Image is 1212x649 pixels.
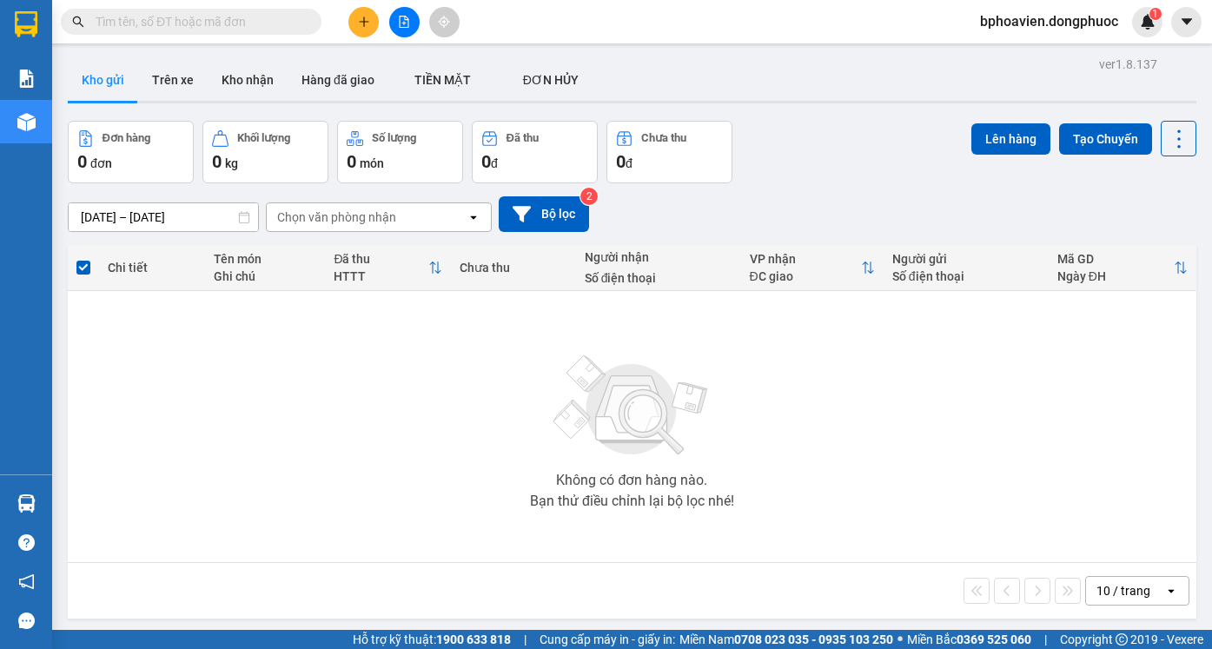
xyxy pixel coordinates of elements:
div: Số điện thoại [892,269,1040,283]
img: warehouse-icon [17,494,36,513]
div: Mã GD [1057,252,1174,266]
div: Người nhận [585,250,732,264]
div: Khối lượng [237,132,290,144]
strong: 0708 023 035 - 0935 103 250 [734,632,893,646]
span: đ [626,156,632,170]
input: Tìm tên, số ĐT hoặc mã đơn [96,12,301,31]
div: Không có đơn hàng nào. [556,474,707,487]
img: icon-new-feature [1140,14,1156,30]
span: file-add [398,16,410,28]
div: ĐC giao [750,269,861,283]
div: Chọn văn phòng nhận [277,209,396,226]
img: svg+xml;base64,PHN2ZyBjbGFzcz0ibGlzdC1wbHVnX19zdmciIHhtbG5zPSJodHRwOi8vd3d3LnczLm9yZy8yMDAwL3N2Zy... [545,345,719,467]
div: ver 1.8.137 [1099,55,1157,74]
div: Chi tiết [108,261,196,275]
img: warehouse-icon [17,113,36,131]
span: ĐƠN HỦY [523,73,579,87]
span: plus [358,16,370,28]
button: file-add [389,7,420,37]
div: Đã thu [507,132,539,144]
span: đơn [90,156,112,170]
span: message [18,613,35,629]
span: | [524,630,527,649]
svg: open [467,210,480,224]
span: 0 [212,151,222,172]
div: Đã thu [334,252,427,266]
img: logo-vxr [15,11,37,37]
span: TIỀN MẶT [414,73,471,87]
span: 1 [1152,8,1158,20]
span: bphoavien.dongphuoc [966,10,1132,32]
input: Select a date range. [69,203,258,231]
button: Kho nhận [208,59,288,101]
div: Ngày ĐH [1057,269,1174,283]
div: VP nhận [750,252,861,266]
span: search [72,16,84,28]
div: Người gửi [892,252,1040,266]
strong: 0369 525 060 [957,632,1031,646]
span: | [1044,630,1047,649]
span: 0 [77,151,87,172]
button: Đã thu0đ [472,121,598,183]
span: 0 [616,151,626,172]
button: plus [348,7,379,37]
span: notification [18,573,35,590]
span: copyright [1116,633,1128,646]
button: Tạo Chuyến [1059,123,1152,155]
button: aim [429,7,460,37]
span: 0 [347,151,356,172]
span: Miền Bắc [907,630,1031,649]
span: ⚪️ [897,636,903,643]
span: kg [225,156,238,170]
sup: 2 [580,188,598,205]
div: HTTT [334,269,427,283]
button: Lên hàng [971,123,1050,155]
span: đ [491,156,498,170]
th: Toggle SortBy [1049,245,1196,291]
span: Miền Nam [679,630,893,649]
span: question-circle [18,534,35,551]
span: caret-down [1179,14,1195,30]
sup: 1 [1149,8,1162,20]
th: Toggle SortBy [741,245,884,291]
div: Chưa thu [641,132,686,144]
th: Toggle SortBy [325,245,450,291]
div: Đơn hàng [103,132,150,144]
div: 10 / trang [1096,582,1150,599]
span: aim [438,16,450,28]
button: Bộ lọc [499,196,589,232]
div: Ghi chú [214,269,317,283]
button: Hàng đã giao [288,59,388,101]
span: Cung cấp máy in - giấy in: [540,630,675,649]
img: solution-icon [17,70,36,88]
button: caret-down [1171,7,1202,37]
button: Chưa thu0đ [606,121,732,183]
button: Số lượng0món [337,121,463,183]
div: Số lượng [372,132,416,144]
button: Khối lượng0kg [202,121,328,183]
strong: 1900 633 818 [436,632,511,646]
button: Kho gửi [68,59,138,101]
span: 0 [481,151,491,172]
div: Tên món [214,252,317,266]
button: Đơn hàng0đơn [68,121,194,183]
div: Số điện thoại [585,271,732,285]
span: món [360,156,384,170]
button: Trên xe [138,59,208,101]
div: Chưa thu [460,261,567,275]
svg: open [1164,584,1178,598]
span: Hỗ trợ kỹ thuật: [353,630,511,649]
div: Bạn thử điều chỉnh lại bộ lọc nhé! [530,494,734,508]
